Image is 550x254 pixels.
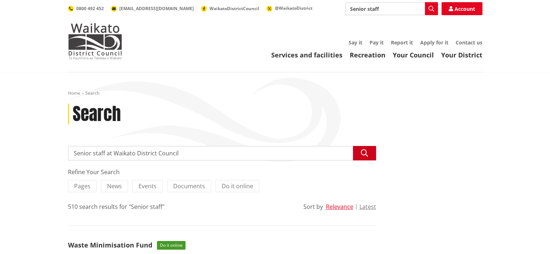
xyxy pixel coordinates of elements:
a: Home [68,90,80,96]
a: Services and facilities [271,51,342,59]
a: [EMAIL_ADDRESS][DOMAIN_NAME] [111,5,194,12]
span: Do it online [222,182,253,190]
iframe: Messenger Launcher [517,224,543,250]
a: Account [442,2,482,15]
input: Search input [68,146,376,160]
button: Relevance [326,203,353,210]
span: [EMAIL_ADDRESS][DOMAIN_NAME] [119,5,194,12]
a: Report it [391,39,413,46]
a: Pay it [370,39,384,46]
span: Search [85,90,99,96]
a: @WaikatoDistrict [267,5,312,11]
span: 0800 492 452 [76,5,104,12]
span: Documents [173,182,205,190]
span: Pages [74,182,90,190]
span: Do it online [157,241,186,250]
input: Search input [345,2,438,15]
a: Your District [441,51,482,59]
div: Refine Your Search [68,168,376,176]
span: @WaikatoDistrict [275,5,312,11]
a: WaikatoDistrictCouncil [201,5,259,12]
a: 0800 492 452 [68,5,104,12]
div: 510 search results for "Senior staff" [68,202,165,211]
span: Events [138,182,157,190]
a: Say it [349,39,362,46]
nav: breadcrumb [68,90,482,96]
a: Your Council [393,51,434,59]
a: Contact us [456,39,482,46]
button: Latest [359,203,376,210]
div: Sort by [303,202,323,211]
span: News [107,182,122,190]
a: Apply for it [420,39,448,46]
a: Recreation [350,51,385,59]
h1: Search [73,104,121,125]
img: Waikato District Council - Te Kaunihera aa Takiwaa o Waikato [68,23,122,59]
span: WaikatoDistrictCouncil [209,5,259,12]
a: Waste Minimisation Fund [68,241,152,249]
